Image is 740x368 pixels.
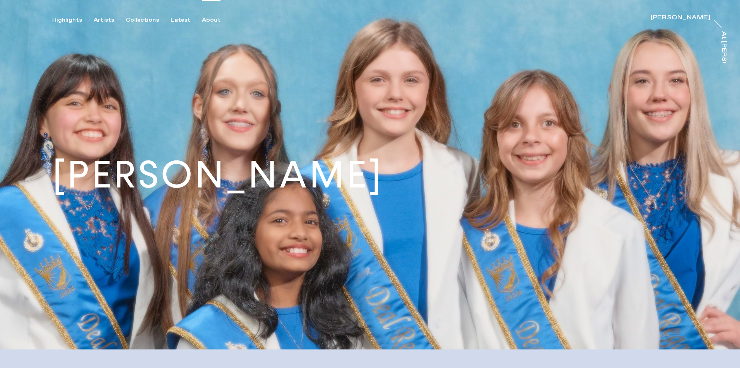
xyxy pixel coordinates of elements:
[52,156,384,194] h1: [PERSON_NAME]
[202,17,232,24] button: About
[94,17,114,24] div: Artists
[171,17,190,24] div: Latest
[719,31,727,63] a: At [PERSON_NAME]
[94,17,126,24] button: Artists
[52,17,94,24] button: Highlights
[651,15,710,22] a: [PERSON_NAME]
[126,17,171,24] button: Collections
[202,17,220,24] div: About
[721,31,727,101] div: At [PERSON_NAME]
[126,17,159,24] div: Collections
[171,17,202,24] button: Latest
[52,17,82,24] div: Highlights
